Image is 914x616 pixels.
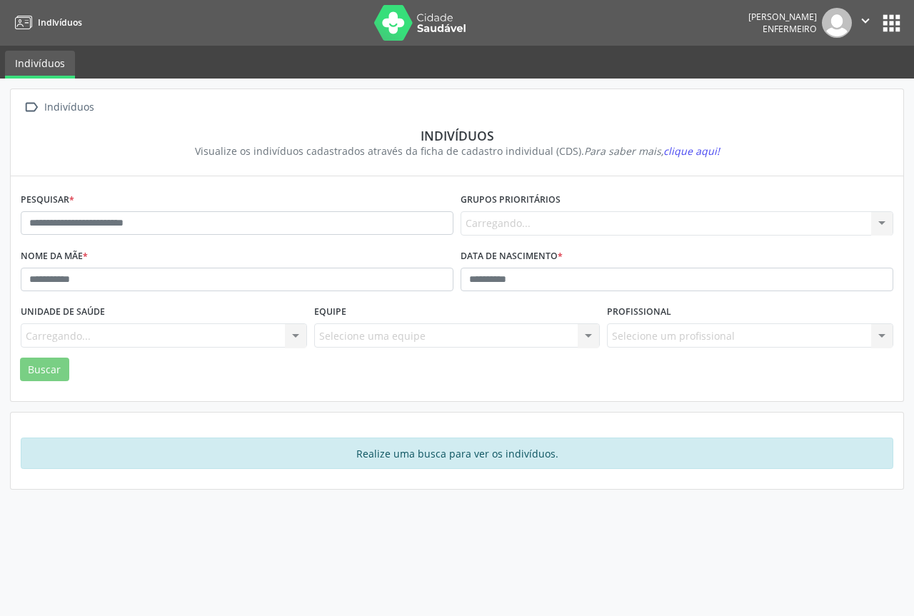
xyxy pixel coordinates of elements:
a: Indivíduos [5,51,75,79]
button:  [852,8,879,38]
img: img [822,8,852,38]
i:  [858,13,873,29]
div: Indivíduos [41,97,96,118]
i: Para saber mais, [584,144,720,158]
label: Equipe [314,301,346,323]
div: Visualize os indivíduos cadastrados através da ficha de cadastro individual (CDS). [31,143,883,158]
i:  [21,97,41,118]
a:  Indivíduos [21,97,96,118]
span: clique aqui! [663,144,720,158]
label: Nome da mãe [21,246,88,268]
button: apps [879,11,904,36]
label: Pesquisar [21,189,74,211]
span: Enfermeiro [763,23,817,35]
a: Indivíduos [10,11,82,34]
label: Grupos prioritários [461,189,561,211]
label: Unidade de saúde [21,301,105,323]
span: Indivíduos [38,16,82,29]
div: Indivíduos [31,128,883,143]
div: [PERSON_NAME] [748,11,817,23]
label: Profissional [607,301,671,323]
div: Realize uma busca para ver os indivíduos. [21,438,893,469]
label: Data de nascimento [461,246,563,268]
button: Buscar [20,358,69,382]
